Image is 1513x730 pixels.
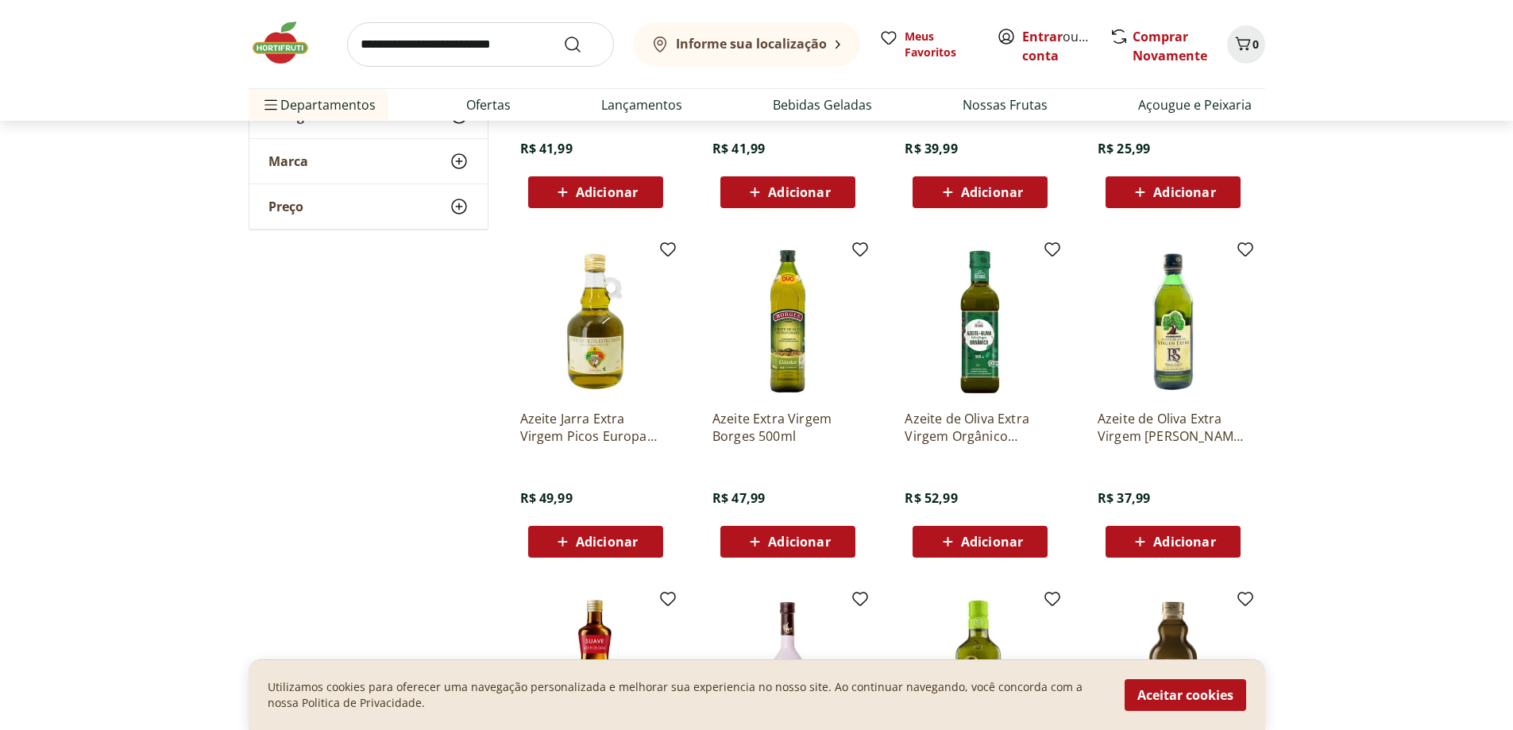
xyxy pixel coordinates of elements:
span: Departamentos [261,86,376,124]
button: Submit Search [563,35,601,54]
span: R$ 37,99 [1098,489,1150,507]
button: Marca [249,139,488,183]
img: Azeite de Oliva Extra Virgem Orgânico Natural da Terra 500ml [905,246,1056,397]
button: Adicionar [1106,176,1241,208]
button: Adicionar [528,176,663,208]
span: Adicionar [1153,535,1215,548]
span: Adicionar [961,186,1023,199]
a: Meus Favoritos [879,29,978,60]
span: Adicionar [768,535,830,548]
p: Utilizamos cookies para oferecer uma navegação personalizada e melhorar sua experiencia no nosso ... [268,679,1106,711]
img: Azeite Extra Virgem Borges 500ml [712,246,863,397]
img: Hortifruti [249,19,328,67]
a: Ofertas [466,95,511,114]
a: Azeite Jarra Extra Virgem Picos Europa 500 Ml [520,410,671,445]
button: Informe sua localização [633,22,860,67]
span: R$ 39,99 [905,140,957,157]
span: Adicionar [1153,186,1215,199]
b: Informe sua localização [676,35,827,52]
span: R$ 52,99 [905,489,957,507]
span: Meus Favoritos [905,29,978,60]
span: R$ 25,99 [1098,140,1150,157]
span: R$ 47,99 [712,489,765,507]
button: Adicionar [1106,526,1241,558]
input: search [347,22,614,67]
img: Azeite de Oliva Extra Virgem Rafael Salgado 500ml [1098,246,1249,397]
span: R$ 41,99 [712,140,765,157]
button: Menu [261,86,280,124]
a: Bebidas Geladas [773,95,872,114]
button: Adicionar [720,176,855,208]
button: Adicionar [720,526,855,558]
img: Azeite Jarra Extra Virgem Picos Europa 500 Ml [520,246,671,397]
a: Nossas Frutas [963,95,1048,114]
a: Azeite de Oliva Extra Virgem [PERSON_NAME] 500ml [1098,410,1249,445]
span: Adicionar [576,535,638,548]
span: 0 [1252,37,1259,52]
button: Preço [249,184,488,229]
a: Lançamentos [601,95,682,114]
span: Adicionar [576,186,638,199]
button: Adicionar [913,526,1048,558]
a: Azeite de Oliva Extra Virgem Orgânico Natural da Terra 500ml [905,410,1056,445]
a: Açougue e Peixaria [1138,95,1252,114]
a: Entrar [1022,28,1063,45]
button: Aceitar cookies [1125,679,1246,711]
span: Adicionar [961,535,1023,548]
span: ou [1022,27,1093,65]
span: R$ 49,99 [520,489,573,507]
span: R$ 41,99 [520,140,573,157]
a: Azeite Extra Virgem Borges 500ml [712,410,863,445]
span: Preço [268,199,303,214]
button: Adicionar [528,526,663,558]
span: Marca [268,153,308,169]
a: Comprar Novamente [1133,28,1207,64]
a: Criar conta [1022,28,1110,64]
span: Adicionar [768,186,830,199]
button: Adicionar [913,176,1048,208]
button: Carrinho [1227,25,1265,64]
